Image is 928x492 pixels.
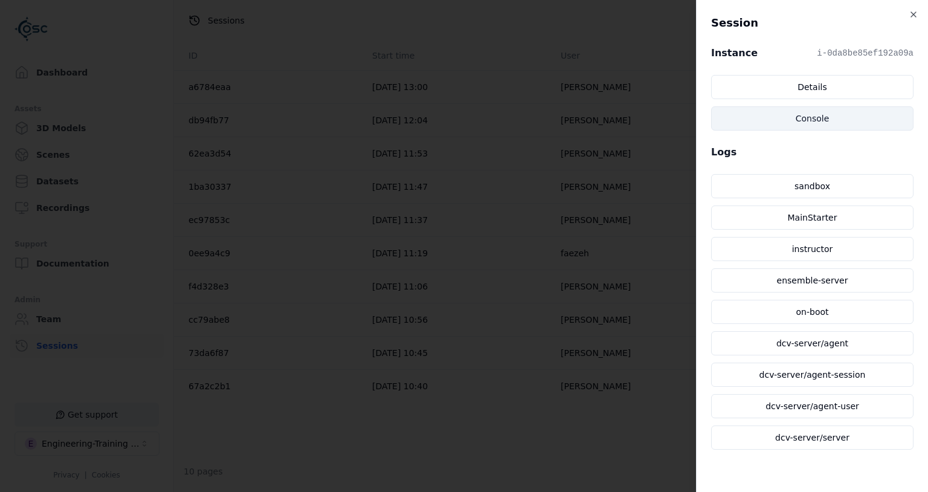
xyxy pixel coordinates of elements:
a: dcv-server/server [711,426,913,450]
a: MainStarter [711,206,913,230]
a: sandbox [711,174,913,198]
a: on-boot [711,300,913,324]
h2: Session [711,15,913,31]
a: Console [711,106,913,131]
a: dcv-server/agent [711,331,913,355]
a: dcv-server/agent-session [711,363,913,387]
a: ensemble-server [711,268,913,293]
a: Details [711,75,913,99]
a: dcv-server/agent-user [711,394,913,418]
h2: Instance [711,46,758,60]
h2: Logs [711,145,913,160]
pre: i-0da8be85ef192a09a [817,47,913,59]
a: instructor [711,237,913,261]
